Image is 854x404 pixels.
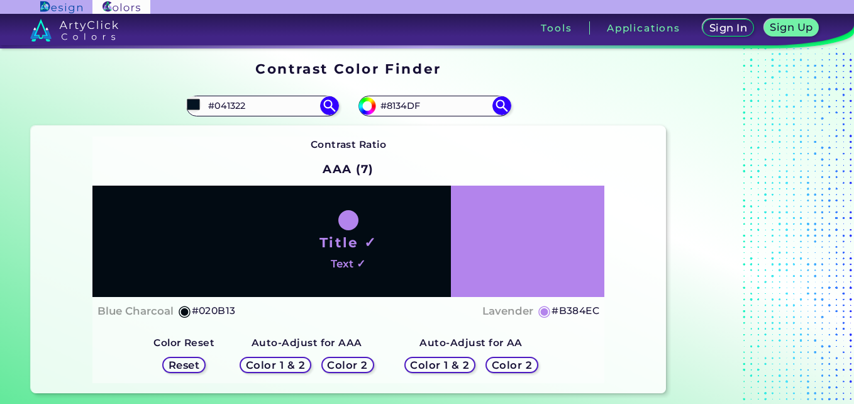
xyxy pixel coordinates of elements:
[412,360,468,370] h5: Color 1 & 2
[328,360,367,370] h5: Color 2
[419,337,522,349] strong: Auto-Adjust for AA
[153,337,214,349] strong: Color Reset
[710,23,746,33] h5: Sign In
[320,96,339,115] img: icon search
[552,303,599,319] h5: #B384EC
[671,57,828,399] iframe: Advertisement
[97,302,174,320] h4: Blue Charcoal
[319,233,377,252] h1: Title ✓
[178,303,192,318] h5: ◉
[204,98,321,115] input: type color 1..
[704,20,752,36] a: Sign In
[765,20,818,36] a: Sign Up
[331,255,365,273] h4: Text ✓
[255,59,441,78] h1: Contrast Color Finder
[30,19,119,42] img: logo_artyclick_colors_white.svg
[169,360,199,370] h5: Reset
[482,302,533,320] h4: Lavender
[247,360,303,370] h5: Color 1 & 2
[311,138,387,150] strong: Contrast Ratio
[493,360,531,370] h5: Color 2
[317,155,379,183] h2: AAA (7)
[771,23,812,33] h5: Sign Up
[192,303,236,319] h5: #020B13
[40,1,82,13] img: ArtyClick Design logo
[607,23,680,33] h3: Applications
[541,23,572,33] h3: Tools
[252,337,362,349] strong: Auto-Adjust for AAA
[492,96,511,115] img: icon search
[538,303,552,318] h5: ◉
[376,98,493,115] input: type color 2..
